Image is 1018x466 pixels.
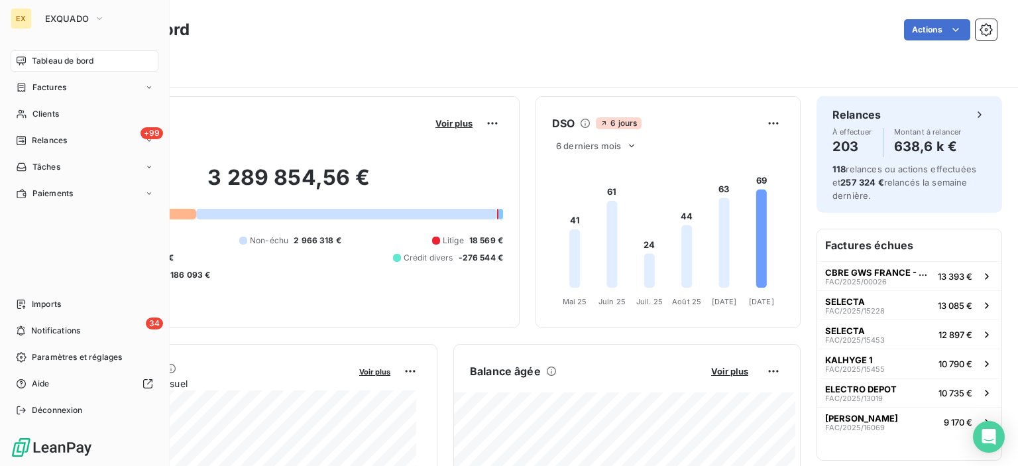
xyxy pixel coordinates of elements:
[825,336,885,344] span: FAC/2025/15453
[141,127,163,139] span: +99
[146,318,163,329] span: 34
[825,307,885,315] span: FAC/2025/15228
[938,388,972,398] span: 10 735 €
[817,320,1001,349] button: SELECTAFAC/2025/1545312 897 €
[32,55,93,67] span: Tableau de bord
[825,267,933,278] span: CBRE GWS FRANCE - COURBEVOIE
[552,115,575,131] h6: DSO
[938,359,972,369] span: 10 790 €
[832,107,881,123] h6: Relances
[825,296,865,307] span: SELECTA
[294,235,341,247] span: 2 966 318 €
[817,229,1001,261] h6: Factures échues
[938,271,972,282] span: 13 393 €
[973,421,1005,453] div: Open Intercom Messenger
[712,297,737,306] tspan: [DATE]
[32,108,59,120] span: Clients
[32,188,73,200] span: Paiements
[817,349,1001,378] button: KALHYGE 1FAC/2025/1545510 790 €
[32,404,83,416] span: Déconnexion
[832,136,872,157] h4: 203
[75,164,503,204] h2: 3 289 854,56 €
[355,365,394,377] button: Voir plus
[825,278,887,286] span: FAC/2025/00026
[832,164,976,201] span: relances ou actions effectuées et relancés la semaine dernière.
[825,355,873,365] span: KALHYGE 1
[32,161,60,173] span: Tâches
[707,365,752,377] button: Voir plus
[32,82,66,93] span: Factures
[32,351,122,363] span: Paramètres et réglages
[832,164,846,174] span: 118
[31,325,80,337] span: Notifications
[404,252,453,264] span: Crédit divers
[11,8,32,29] div: EX
[32,135,67,146] span: Relances
[11,373,158,394] a: Aide
[672,297,701,306] tspan: Août 25
[840,177,883,188] span: 257 324 €
[832,128,872,136] span: À effectuer
[904,19,970,40] button: Actions
[938,300,972,311] span: 13 085 €
[563,297,587,306] tspan: Mai 25
[817,290,1001,320] button: SELECTAFAC/2025/1522813 085 €
[894,128,962,136] span: Montant à relancer
[435,118,473,129] span: Voir plus
[443,235,464,247] span: Litige
[825,424,885,432] span: FAC/2025/16069
[32,298,61,310] span: Imports
[596,117,641,129] span: 6 jours
[938,329,972,340] span: 12 897 €
[45,13,89,24] span: EXQUADO
[817,407,1001,436] button: [PERSON_NAME]FAC/2025/160699 170 €
[459,252,504,264] span: -276 544 €
[75,377,350,390] span: Chiffre d'affaires mensuel
[817,378,1001,407] button: ELECTRO DEPOTFAC/2025/1301910 735 €
[825,384,897,394] span: ELECTRO DEPOT
[825,365,885,373] span: FAC/2025/15455
[817,261,1001,290] button: CBRE GWS FRANCE - COURBEVOIEFAC/2025/0002613 393 €
[32,378,50,390] span: Aide
[431,117,477,129] button: Voir plus
[825,325,865,336] span: SELECTA
[636,297,663,306] tspan: Juil. 25
[825,413,898,424] span: [PERSON_NAME]
[166,269,211,281] span: -186 093 €
[470,363,541,379] h6: Balance âgée
[556,141,621,151] span: 6 derniers mois
[749,297,774,306] tspan: [DATE]
[11,437,93,458] img: Logo LeanPay
[598,297,626,306] tspan: Juin 25
[469,235,503,247] span: 18 569 €
[250,235,288,247] span: Non-échu
[894,136,962,157] h4: 638,6 k €
[711,366,748,377] span: Voir plus
[944,417,972,428] span: 9 170 €
[825,394,883,402] span: FAC/2025/13019
[359,367,390,377] span: Voir plus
